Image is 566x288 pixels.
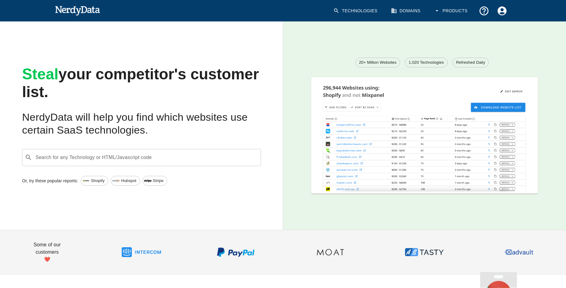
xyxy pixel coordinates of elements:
a: Domains [387,2,425,20]
img: NerdyData.com [55,4,100,17]
h1: your competitor's customer list. [22,66,261,101]
span: 20+ Million Websites [356,59,400,66]
a: 1,020 Technologies [405,58,448,67]
iframe: Drift Widget Chat Controller [535,244,559,268]
img: ABTasty [405,233,444,272]
a: Technologies [330,2,382,20]
button: Account Settings [493,2,511,20]
span: 1,020 Technologies [405,59,447,66]
img: A screenshot of a report showing the total number of websites using Shopify [311,77,537,191]
a: Shopify [81,176,108,186]
a: Hubspot [111,176,140,186]
img: PayPal [216,233,255,272]
span: Shopify [88,178,108,184]
p: Or, try these popular reports: [22,178,78,184]
span: Stripe [150,178,167,184]
span: Steal [22,66,59,83]
span: Hubspot [118,178,140,184]
img: Moat [311,233,350,272]
span: Refreshed Daily [453,59,489,66]
button: Support and Documentation [475,2,493,20]
img: Advault [499,233,538,272]
img: Intercom [122,233,161,272]
a: Refreshed Daily [453,58,489,67]
button: Products [430,2,472,20]
a: Stripe [143,176,167,186]
a: 20+ Million Websites [355,58,400,67]
h2: NerdyData will help you find which websites use certain SaaS technologies. [22,111,261,137]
